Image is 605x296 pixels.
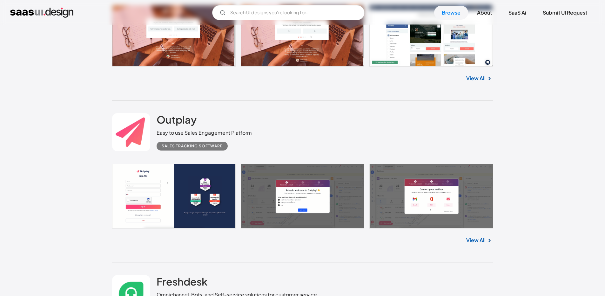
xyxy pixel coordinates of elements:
[212,5,365,20] form: Email Form
[10,8,73,18] a: home
[535,6,595,20] a: Submit UI Request
[434,6,468,20] a: Browse
[469,6,500,20] a: About
[157,275,207,288] h2: Freshdesk
[466,236,486,244] a: View All
[157,113,197,129] a: Outplay
[157,275,207,291] a: Freshdesk
[466,74,486,82] a: View All
[212,5,365,20] input: Search UI designs you're looking for...
[501,6,534,20] a: SaaS Ai
[157,113,197,126] h2: Outplay
[162,142,223,150] div: Sales Tracking Software
[157,129,252,137] div: Easy to use Sales Engagement Platform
